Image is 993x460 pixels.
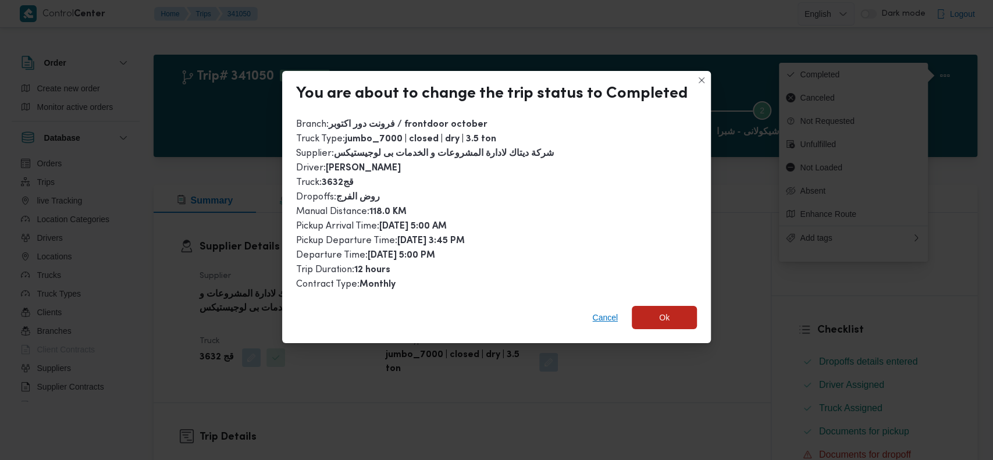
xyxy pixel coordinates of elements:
[296,251,435,260] span: Departure Time :
[296,222,447,231] span: Pickup Arrival Time :
[659,311,670,325] span: Ok
[296,192,380,202] span: Dropoffs :
[592,311,618,325] span: Cancel
[296,265,390,274] span: Trip Duration :
[329,120,487,129] b: فرونت دور اكتوبر / frontdoor october
[632,306,697,329] button: Ok
[296,85,688,104] div: You are about to change the trip status to Completed
[368,251,435,260] b: [DATE] 5:00 PM
[360,280,396,289] b: Monthly
[296,207,407,216] span: Manual Distance :
[345,135,496,144] b: jumbo_7000 | closed | dry | 3.5 ton
[296,134,496,144] span: Truck Type :
[588,306,622,329] button: Cancel
[397,237,465,245] b: [DATE] 3:45 PM
[296,178,354,187] span: Truck :
[296,280,396,289] span: Contract Type :
[296,163,401,173] span: Driver :
[369,208,407,216] b: 118.0 KM
[296,149,554,158] span: Supplier :
[695,73,709,87] button: Closes this modal window
[354,266,390,274] b: 12 hours
[336,193,380,202] b: روض الفرج
[296,236,465,245] span: Pickup Departure Time :
[379,222,447,231] b: [DATE] 5:00 AM
[296,120,487,129] span: Branch :
[334,149,554,158] b: شركة ديتاك لادارة المشروعات و الخدمات بى لوجيستيكس
[322,179,354,187] b: قج3632
[326,164,401,173] b: [PERSON_NAME]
